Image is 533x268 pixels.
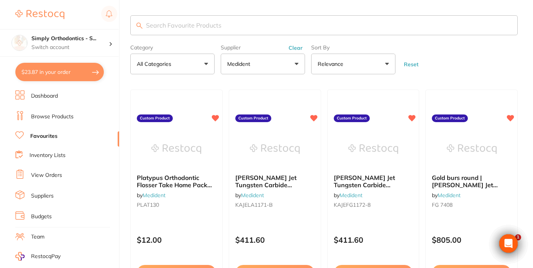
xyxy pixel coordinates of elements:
a: Favourites [30,132,57,140]
a: View Orders [31,172,62,179]
label: Custom Product [334,114,370,122]
span: by [432,192,461,199]
label: Supplier [221,44,305,51]
div: Open Intercom Messenger [499,234,518,253]
p: $12.00 [137,235,216,244]
span: PLAT130 [137,201,159,208]
img: Simply Orthodontics - Sydenham [12,35,27,51]
button: Reset [402,61,421,68]
img: Platypus Orthodontic Flosser Take Home Pack (30) [151,130,201,168]
span: KAJEFG1172-8 [334,201,371,208]
b: Kerr Jet Tungsten Carbide Operative Bur 1172 016 Taper Round End Fissure FG 19mm (100) [334,174,413,188]
p: $411.60 [334,235,413,244]
p: All Categories [137,60,174,68]
p: $805.00 [432,235,511,244]
label: Category [130,44,215,51]
button: Medident [221,54,305,74]
span: by [334,192,362,199]
img: Gold burs round | Kerr Jet Tungsten Carbide Trimming & Finishing Bur 7408 023 Egg FG 19mm (100) [447,130,497,168]
b: Kerr Jet Tungsten Carbide Operative Bur 1171 012 Taper Round End Fissure RA 22mm (100) [235,174,315,188]
span: KAJELA1171-B [235,201,273,208]
p: Switch account [31,44,109,51]
span: RestocqPay [31,253,61,260]
a: Medident [438,192,461,199]
img: RestocqPay [15,252,25,261]
button: All Categories [130,54,215,74]
a: RestocqPay [15,252,61,261]
span: 1 [515,234,521,240]
label: Custom Product [432,114,468,122]
img: Restocq Logo [15,10,64,19]
button: Relevance [311,54,395,74]
label: Custom Product [137,114,173,122]
p: Medident [227,60,253,68]
a: Medident [143,192,166,199]
button: $23.87 in your order [15,63,104,81]
input: Search Favourite Products [130,15,518,35]
b: Gold burs round | Kerr Jet Tungsten Carbide Trimming & Finishing Bur 7408 023 Egg FG 19mm (100) [432,174,511,188]
span: FG 7408 [432,201,453,208]
span: by [235,192,264,199]
img: Kerr Jet Tungsten Carbide Operative Bur 1172 016 Taper Round End Fissure FG 19mm (100) [348,130,398,168]
b: Platypus Orthodontic Flosser Take Home Pack (30) [137,174,216,188]
a: Medident [241,192,264,199]
label: Sort By [311,44,395,51]
a: Browse Products [31,113,74,121]
span: by [137,192,166,199]
a: Budgets [31,213,52,221]
p: Relevance [318,60,346,68]
button: Clear [286,44,305,51]
img: Kerr Jet Tungsten Carbide Operative Bur 1171 012 Taper Round End Fissure RA 22mm (100) [250,130,300,168]
a: Team [31,233,44,241]
span: Platypus Orthodontic Flosser Take Home Pack (30) [137,174,212,196]
a: Inventory Lists [30,152,66,159]
h4: Simply Orthodontics - Sydenham [31,35,109,42]
a: Restocq Logo [15,6,64,23]
a: Dashboard [31,92,58,100]
a: Suppliers [31,192,54,200]
p: $411.60 [235,235,315,244]
a: Medident [339,192,362,199]
label: Custom Product [235,114,271,122]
